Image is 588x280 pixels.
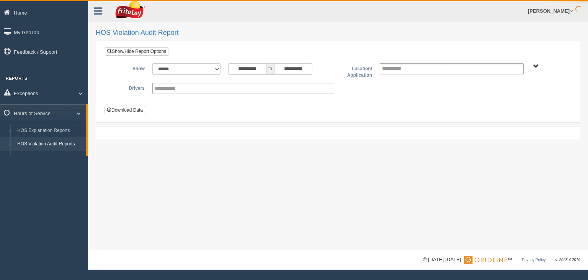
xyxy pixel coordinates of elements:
span: to [266,63,274,75]
img: Gridline [464,256,507,264]
label: Show [111,63,149,72]
div: © [DATE]-[DATE] - ™ [423,256,580,264]
a: HOS Violations [14,151,86,165]
a: HOS Violation Audit Reports [14,137,86,151]
a: HOS Explanation Reports [14,124,86,138]
label: Location/ Application [338,63,376,79]
button: Download Data [105,106,145,114]
h2: HOS Violation Audit Report [96,29,580,37]
a: Privacy Policy [522,258,546,262]
a: Show/Hide Report Options [105,47,168,56]
label: Drivers [111,83,149,92]
span: v. 2025.4.2019 [555,258,580,262]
